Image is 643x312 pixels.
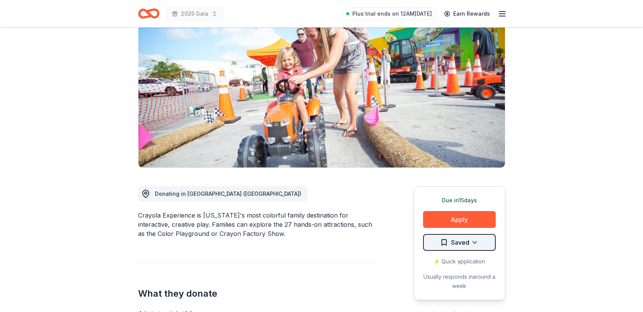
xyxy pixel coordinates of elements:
[138,21,505,167] img: Image for Crayola Experience (Orlando)
[423,272,496,291] div: Usually responds in around a week
[138,5,160,23] a: Home
[423,211,496,228] button: Apply
[155,190,301,197] span: Donating in [GEOGRAPHIC_DATA] ([GEOGRAPHIC_DATA])
[440,7,495,21] a: Earn Rewards
[138,288,377,300] h2: What they donate
[423,234,496,251] button: Saved
[423,257,496,266] div: ⚡️ Quick application
[352,9,432,18] span: Plus trial ends on 12AM[DATE]
[342,8,436,20] a: Plus trial ends on 12AM[DATE]
[451,237,469,247] span: Saved
[181,9,208,18] span: 2025 Gala
[423,196,496,205] div: Due in 15 days
[138,211,377,238] div: Crayola Experience is [US_STATE]'s most colorful family destination for interactive, creative pla...
[166,6,224,21] button: 2025 Gala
